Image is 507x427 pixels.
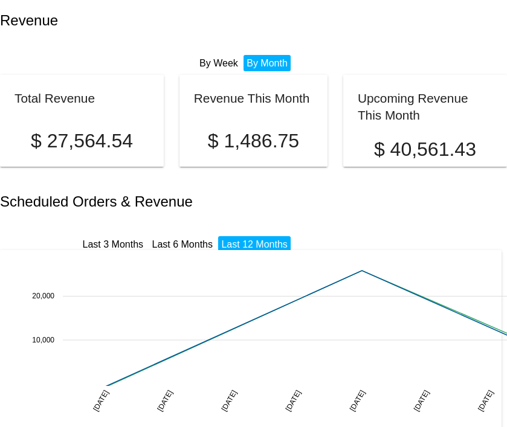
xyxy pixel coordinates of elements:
[194,91,310,105] h2: Revenue This Month
[220,388,239,413] text: [DATE]
[152,239,213,249] a: Last 6 Months
[358,138,492,161] p: $ 40,561.43
[156,388,175,413] text: [DATE]
[284,388,303,413] text: [DATE]
[412,388,431,413] text: [DATE]
[15,91,95,105] h2: Total Revenue
[32,335,54,344] text: 10,000
[196,55,241,71] li: By Week
[32,292,54,300] text: 20,000
[194,130,313,152] p: $ 1,486.75
[15,130,149,152] p: $ 27,564.54
[358,91,468,122] h2: Upcoming Revenue This Month
[221,239,287,249] a: Last 12 Months
[83,239,144,249] a: Last 3 Months
[348,388,367,413] text: [DATE]
[91,388,110,413] text: [DATE]
[244,55,291,71] li: By Month
[476,388,495,413] text: [DATE]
